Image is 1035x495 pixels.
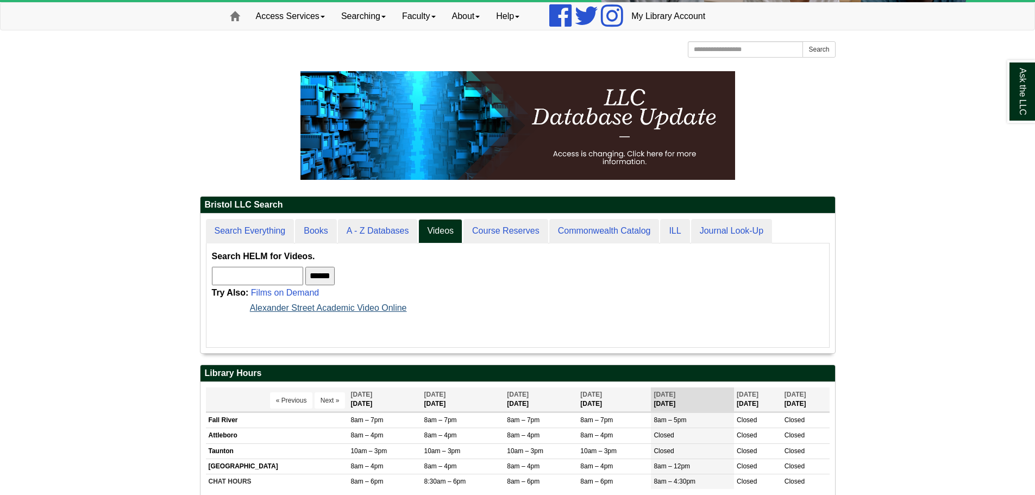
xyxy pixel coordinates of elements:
[785,416,805,424] span: Closed
[507,431,540,439] span: 8am – 4pm
[424,431,457,439] span: 8am – 4pm
[737,431,757,439] span: Closed
[424,447,461,455] span: 10am – 3pm
[782,387,830,412] th: [DATE]
[200,365,835,382] h2: Library Hours
[737,462,757,470] span: Closed
[206,459,348,474] td: [GEOGRAPHIC_DATA]
[785,431,805,439] span: Closed
[651,387,734,412] th: [DATE]
[206,428,348,443] td: Attleboro
[295,219,336,243] a: Books
[737,416,757,424] span: Closed
[654,478,695,485] span: 8am – 4:30pm
[424,391,446,398] span: [DATE]
[654,431,674,439] span: Closed
[549,219,660,243] a: Commonwealth Catalog
[654,391,675,398] span: [DATE]
[737,478,757,485] span: Closed
[580,416,613,424] span: 8am – 7pm
[785,478,805,485] span: Closed
[734,387,782,412] th: [DATE]
[785,391,806,398] span: [DATE]
[802,41,835,58] button: Search
[580,462,613,470] span: 8am – 4pm
[507,447,543,455] span: 10am – 3pm
[248,3,333,30] a: Access Services
[691,219,772,243] a: Journal Look-Up
[338,219,418,243] a: A - Z Databases
[350,391,372,398] span: [DATE]
[250,303,407,312] a: Alexander Street Academic Video Online
[507,391,529,398] span: [DATE]
[463,219,548,243] a: Course Reserves
[350,447,387,455] span: 10am – 3pm
[580,391,602,398] span: [DATE]
[504,387,578,412] th: [DATE]
[348,387,421,412] th: [DATE]
[315,392,346,409] button: Next »
[251,288,319,297] a: Films on Demand
[660,219,689,243] a: ILL
[578,387,651,412] th: [DATE]
[212,249,315,264] label: Search HELM for Videos.
[424,478,466,485] span: 8:30am – 6pm
[580,478,613,485] span: 8am – 6pm
[424,416,457,424] span: 8am – 7pm
[507,478,540,485] span: 8am – 6pm
[394,3,444,30] a: Faculty
[654,447,674,455] span: Closed
[507,462,540,470] span: 8am – 4pm
[418,219,462,243] a: Videos
[206,443,348,459] td: Taunton
[623,3,713,30] a: My Library Account
[333,3,394,30] a: Searching
[350,416,383,424] span: 8am – 7pm
[206,219,294,243] a: Search Everything
[270,392,313,409] button: « Previous
[212,288,249,297] strong: Try Also:
[424,462,457,470] span: 8am – 4pm
[444,3,488,30] a: About
[206,413,348,428] td: Fall River
[654,462,690,470] span: 8am – 12pm
[422,387,505,412] th: [DATE]
[654,416,686,424] span: 8am – 5pm
[200,197,835,214] h2: Bristol LLC Search
[206,474,348,489] td: CHAT HOURS
[300,71,735,180] img: HTML tutorial
[507,416,540,424] span: 8am – 7pm
[737,447,757,455] span: Closed
[488,3,528,30] a: Help
[350,462,383,470] span: 8am – 4pm
[350,478,383,485] span: 8am – 6pm
[785,462,805,470] span: Closed
[580,431,613,439] span: 8am – 4pm
[350,431,383,439] span: 8am – 4pm
[785,447,805,455] span: Closed
[580,447,617,455] span: 10am – 3pm
[737,391,758,398] span: [DATE]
